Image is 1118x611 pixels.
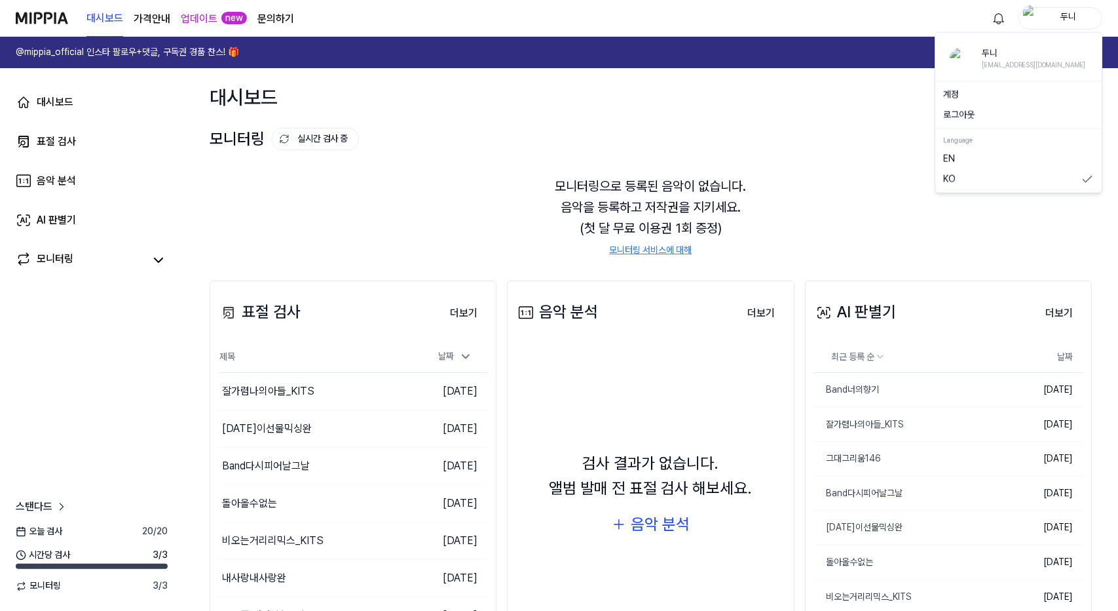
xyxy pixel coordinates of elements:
a: 음악 분석 [8,165,176,197]
div: 표절 검사 [37,134,76,149]
button: 가격안내 [134,11,170,27]
a: 잘가렴나의아들_KITS [813,408,1007,442]
span: 3 / 3 [153,580,168,593]
td: [DATE] [420,485,488,522]
a: 더보기 [737,299,786,326]
td: [DATE] [420,522,488,560]
span: 모니터링 [16,580,61,593]
div: 두니 [1043,10,1094,25]
img: profile [950,47,971,68]
a: EN [943,152,1094,165]
a: 표절 검사 [8,126,176,157]
img: profile [1023,5,1039,31]
a: 더보기 [1035,299,1083,326]
td: [DATE] [1007,476,1083,511]
span: 오늘 검사 [16,525,62,538]
div: 돌아올수없는 [813,556,874,569]
a: Band너의향기 [813,373,1007,407]
div: AI 판별기 [37,212,76,228]
button: 음악 분석 [611,512,690,537]
a: KO [943,173,1094,186]
button: 더보기 [737,300,786,326]
a: 모니터링 서비스에 대해 [610,244,692,257]
div: 모니터링 [37,251,73,269]
div: Band다시피어날그날 [813,487,903,500]
div: 비오는거리리믹스_KITS [222,533,324,549]
span: 스탠다드 [16,499,52,515]
a: 스탠다드 [16,499,68,515]
img: 알림 [991,10,1007,26]
td: [DATE] [420,448,488,485]
a: 더보기 [439,299,488,326]
button: 더보기 [439,300,488,326]
span: 시간당 검사 [16,549,70,562]
button: 더보기 [1035,300,1083,326]
div: 대시보드 [210,81,278,113]
a: AI 판별기 [8,205,176,236]
div: 비오는거리리믹스_KITS [813,591,912,604]
a: 돌아올수없는 [813,545,1007,580]
th: 제목 [218,342,420,373]
a: 대시보드 [86,1,123,37]
div: 날짜 [433,346,477,367]
div: [EMAIL_ADDRESS][DOMAIN_NAME] [982,60,1085,69]
div: 잘가렴나의아들_KITS [222,384,314,399]
div: 모니터링 [210,127,359,151]
div: new [221,12,247,25]
td: [DATE] [420,410,488,448]
td: [DATE] [420,560,488,597]
div: [DATE]이선물믹싱완 [222,421,312,437]
div: 음악 분석 [631,512,690,537]
div: 음악 분석 [37,173,76,189]
div: 잘가렴나의아들_KITS [813,418,904,431]
a: [DATE]이선물믹싱완 [813,511,1007,545]
button: 실시간 검사 중 [272,128,359,150]
div: [DATE]이선물믹싱완 [813,521,903,534]
div: 검사 결과가 없습니다. 앨범 발매 전 표절 검사 해보세요. [549,451,752,502]
span: 20 / 20 [142,525,168,538]
div: 두니 [982,47,1085,60]
div: 그대그리움146 [813,452,882,465]
a: 대시보드 [8,87,176,118]
button: 로그아웃 [943,109,1094,122]
a: 계정 [943,88,1094,101]
a: 그대그리움146 [813,442,1007,476]
a: 업데이트 [181,11,217,27]
div: 표절 검사 [218,300,301,325]
div: 음악 분석 [515,300,598,325]
td: [DATE] [1007,511,1083,545]
h1: @mippia_official 인스타 팔로우+댓글, 구독권 경품 찬스! 🎁 [16,46,239,59]
div: 모니터링으로 등록된 음악이 없습니다. 음악을 등록하고 저작권을 지키세요. (첫 달 무료 이용권 1회 증정) [210,160,1092,273]
div: profile두니 [935,32,1102,193]
div: Band다시피어날그날 [222,458,310,474]
td: [DATE] [1007,407,1083,442]
th: 날짜 [1007,342,1083,373]
div: 대시보드 [37,94,73,110]
td: [DATE] [1007,545,1083,580]
div: 내사랑내사랑완 [222,570,286,586]
div: AI 판별기 [813,300,897,325]
td: [DATE] [1007,373,1083,408]
span: 3 / 3 [153,549,168,562]
a: 모니터링 [16,251,144,269]
a: 문의하기 [257,11,294,27]
td: [DATE] [420,373,488,410]
div: Band너의향기 [813,384,880,397]
a: Band다시피어날그날 [813,477,1007,511]
div: 돌아올수없는 [222,496,277,511]
td: [DATE] [1007,442,1083,477]
button: profile두니 [1018,7,1102,30]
